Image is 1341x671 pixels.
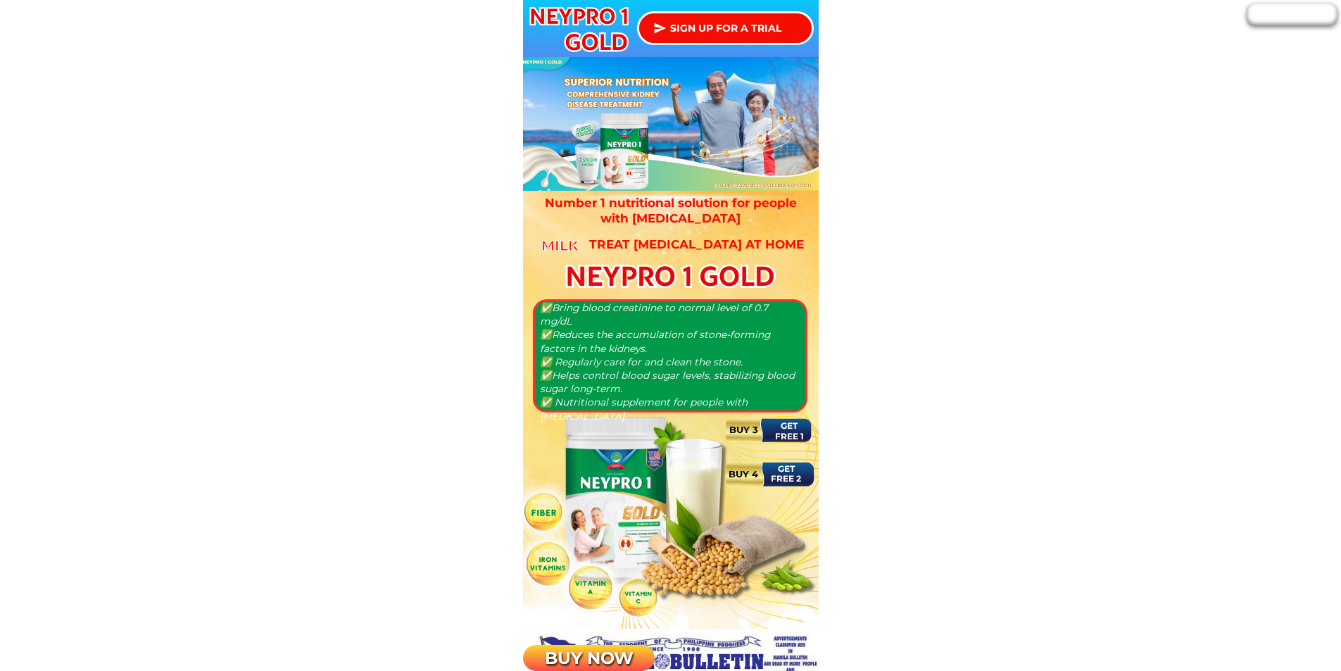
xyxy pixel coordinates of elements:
h3: milk [540,234,581,257]
h3: ✅Bring blood creatinine to normal level of 0.7 mg/dL ✅Reduces the accumulation of stone-forming f... [540,301,799,423]
p: SIGN UP FOR A TRIAL [639,13,812,43]
h3: Treat [MEDICAL_DATA] at home [581,237,813,252]
h3: GET FREE 2 [766,464,806,484]
h3: BUY 3 [721,422,766,437]
h3: Number 1 nutritional solution for people with [MEDICAL_DATA] [542,195,799,226]
h3: BUY 4 [721,467,766,482]
h3: GET FREE 1 [769,421,810,441]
